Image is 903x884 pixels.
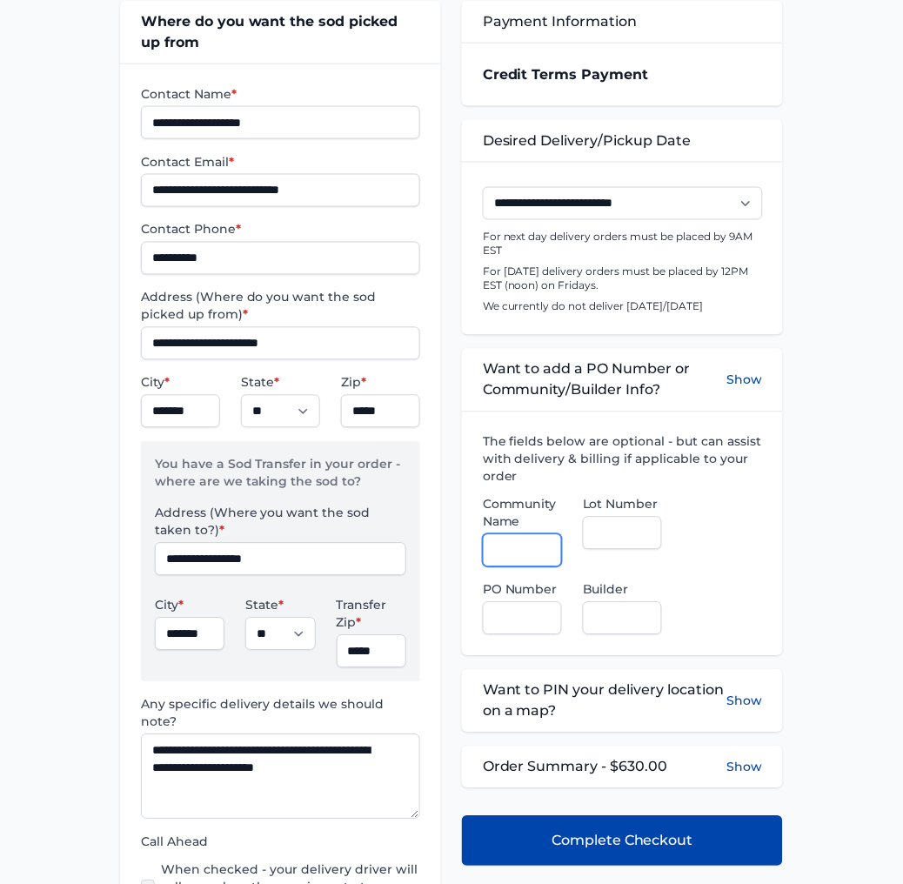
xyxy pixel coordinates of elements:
[483,581,562,599] label: PO Number
[583,581,662,599] label: Builder
[726,680,762,722] button: Show
[155,597,224,614] label: City
[726,359,762,401] button: Show
[141,153,420,171] label: Contact Email
[483,680,726,722] span: Want to PIN your delivery location on a map?
[583,496,662,513] label: Lot Number
[245,597,315,614] label: State
[462,120,783,162] div: Desired Delivery/Pickup Date
[483,66,649,83] strong: Credit Terms Payment
[241,374,320,392] label: State
[483,496,562,531] label: Community Name
[483,433,762,486] label: The fields below are optional - but can assist with delivery & billing if applicable to your order
[155,505,406,539] label: Address (Where you want the sod taken to?)
[483,757,668,778] span: Order Summary - $630.00
[462,816,783,867] button: Complete Checkout
[141,696,420,731] label: Any specific delivery details we should note?
[141,834,420,851] label: Call Ahead
[552,831,693,852] span: Complete Checkout
[726,759,762,776] button: Show
[483,359,726,401] span: Want to add a PO Number or Community/Builder Info?
[337,597,406,632] label: Transfer Zip
[462,1,783,43] div: Payment Information
[141,289,420,324] label: Address (Where do you want the sod picked up from)
[141,221,420,238] label: Contact Phone
[483,231,762,258] p: For next day delivery orders must be placed by 9AM EST
[483,265,762,293] p: For [DATE] delivery orders must be placed by 12PM EST (noon) on Fridays.
[120,1,441,64] div: Where do you want the sod picked up from
[141,374,220,392] label: City
[141,85,420,103] label: Contact Name
[341,374,420,392] label: Zip
[155,456,406,505] p: You have a Sod Transfer in your order - where are we taking the sod to?
[483,300,762,314] p: We currently do not deliver [DATE]/[DATE]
